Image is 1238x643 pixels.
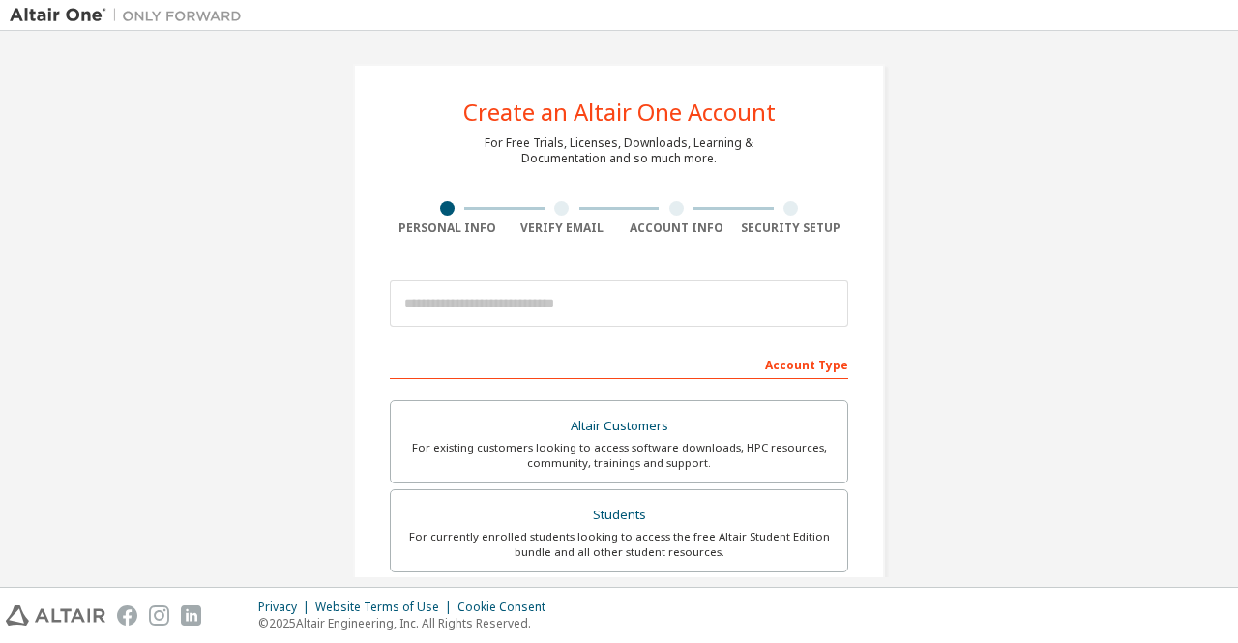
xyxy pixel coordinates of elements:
div: For existing customers looking to access software downloads, HPC resources, community, trainings ... [402,440,836,471]
div: For currently enrolled students looking to access the free Altair Student Edition bundle and all ... [402,529,836,560]
div: Account Type [390,348,848,379]
div: For Free Trials, Licenses, Downloads, Learning & Documentation and so much more. [485,135,753,166]
div: Personal Info [390,220,505,236]
img: instagram.svg [149,605,169,626]
div: Website Terms of Use [315,599,457,615]
img: linkedin.svg [181,605,201,626]
img: facebook.svg [117,605,137,626]
img: altair_logo.svg [6,605,105,626]
div: Security Setup [734,220,849,236]
div: Account Info [619,220,734,236]
div: Cookie Consent [457,599,557,615]
div: Altair Customers [402,413,836,440]
div: Verify Email [505,220,620,236]
img: Altair One [10,6,251,25]
div: Privacy [258,599,315,615]
div: Students [402,502,836,529]
div: Create an Altair One Account [463,101,776,124]
p: © 2025 Altair Engineering, Inc. All Rights Reserved. [258,615,557,631]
